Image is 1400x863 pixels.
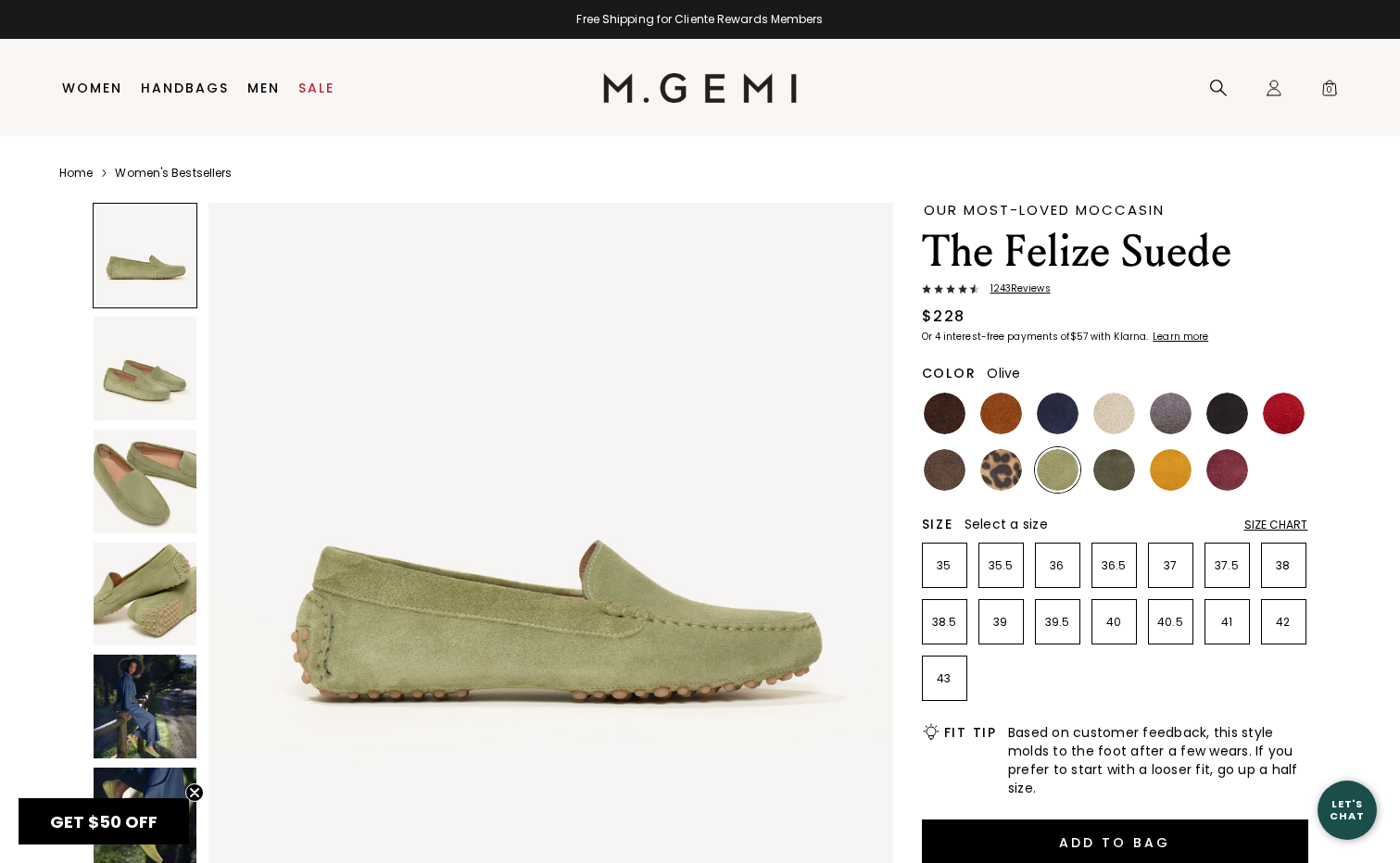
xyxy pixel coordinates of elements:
[1093,393,1135,434] img: Latte
[1263,393,1305,434] img: Sunset Red
[924,449,965,491] img: Mushroom
[115,166,232,181] a: Women's Bestsellers
[922,517,953,532] h2: Size
[1037,393,1078,434] img: Midnight Blue
[1320,82,1339,101] span: 0
[923,558,966,573] p: 35
[19,798,189,844] div: GET $50 OFFClose teaser
[922,366,977,381] h2: Color
[1151,331,1208,343] a: Learn more
[1092,558,1136,573] p: 36.5
[1205,558,1249,573] p: 37.5
[1149,615,1192,630] p: 40.5
[141,81,229,95] a: Handbags
[979,283,1051,294] span: 1243 Review s
[1092,615,1136,630] p: 40
[1244,518,1308,532] div: Size Chart
[1036,615,1079,630] p: 39.5
[1036,558,1079,573] p: 36
[924,393,965,434] img: Chocolate
[59,166,93,181] a: Home
[1093,449,1135,491] img: Olive
[1206,449,1248,491] img: Burgundy
[922,330,1070,344] klarna-placement-style-body: Or 4 interest-free payments of
[1070,330,1088,344] klarna-placement-style-amount: $57
[1149,558,1192,573] p: 37
[50,810,158,833] span: GET $50 OFF
[979,615,1023,630] p: 39
[94,655,197,758] img: The Felize Suede
[94,430,197,533] img: The Felize Suede
[979,558,1023,573] p: 35.5
[94,543,197,646] img: The Felize Suede
[1262,558,1305,573] p: 38
[1150,449,1192,491] img: Sunflower
[1037,449,1078,491] img: Pistachio
[1091,330,1151,344] klarna-placement-style-body: with Klarna
[603,73,797,103] img: M.Gemi
[1262,615,1305,630] p: 42
[1206,393,1248,434] img: Black
[62,81,122,95] a: Women
[1150,393,1192,434] img: Gray
[987,364,1020,382] span: Olive
[922,283,1308,298] a: 1243Reviews
[185,783,204,802] button: Close teaser
[298,81,334,95] a: Sale
[980,393,1022,434] img: Saddle
[1318,798,1377,821] div: Let's Chat
[94,317,197,420] img: The Felize Suede
[944,725,997,740] h2: Fit Tip
[922,306,965,328] div: $228
[924,203,1308,217] div: Our Most-Loved Moccasin
[1008,723,1308,797] span: Based on customer feedback, this style molds to the foot after a few wears. If you prefer to star...
[923,615,966,630] p: 38.5
[1153,330,1208,344] klarna-placement-style-cta: Learn more
[247,81,280,95] a: Men
[922,226,1308,278] h1: The Felize Suede
[1205,615,1249,630] p: 41
[965,515,1048,533] span: Select a size
[923,671,966,686] p: 43
[980,449,1022,491] img: Leopard Print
